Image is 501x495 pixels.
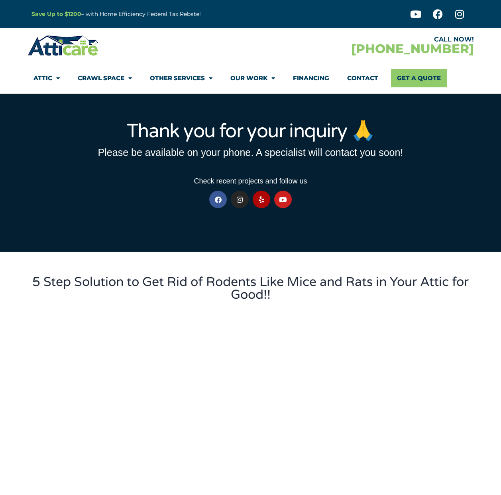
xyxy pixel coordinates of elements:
a: Attic [33,69,60,87]
p: – with Home Efficiency Federal Tax Rebate! [31,10,290,19]
a: Other Services [150,69,212,87]
h3: 5 Step Solution to Get Rid of Rodents Like Mice and Rats in Your Attic for Good!! [31,276,470,301]
a: Get A Quote [391,69,447,87]
h3: Please be available on your phone. A specialist will contact you soon! [31,148,470,158]
a: Save Up to $1200 [31,10,81,18]
a: Crawl Space [78,69,132,87]
h3: Check recent projects and follow us [31,177,470,185]
a: Our Work [230,69,275,87]
nav: Menu [33,69,468,87]
a: Financing [293,69,329,87]
h1: Thank you for your inquiry 🙏 [31,122,470,141]
a: Contact [347,69,378,87]
div: CALL NOW! [251,36,474,43]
